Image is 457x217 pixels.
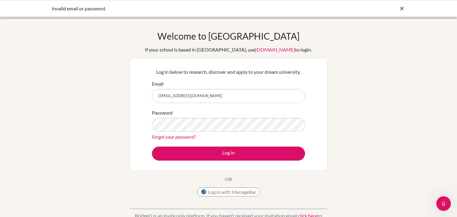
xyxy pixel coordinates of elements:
[255,47,295,52] a: [DOMAIN_NAME]
[152,80,163,87] label: Email
[152,134,196,140] a: Forgot your password?
[152,109,173,116] label: Password
[52,5,314,12] div: Invalid email or password.
[145,46,312,53] div: If your school is based in [GEOGRAPHIC_DATA], use to login.
[197,187,260,197] button: Log in with ManageBac
[157,30,300,41] h1: Welcome to [GEOGRAPHIC_DATA]
[436,196,451,211] iframe: Intercom live chat
[225,176,232,183] p: OR
[152,147,305,161] button: Log in
[152,68,305,76] p: Log in below to research, discover and apply to your dream university.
